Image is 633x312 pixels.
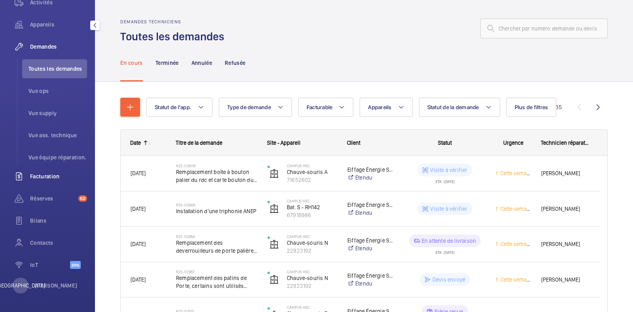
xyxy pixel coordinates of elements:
font: R25-02806 [176,163,195,168]
font: Contacts [30,240,53,246]
font: Statut de la demande [427,104,479,110]
font: ETA : [DATE] [436,250,455,255]
font: Date [130,140,141,146]
font: [DATE] [131,170,146,176]
font: Bat. S - RH142 [287,204,320,210]
font: [DATE] [131,241,146,247]
font: 67918986 [287,212,311,218]
font: Toutes les demandes [120,30,224,43]
font: CAMPUS HEC [287,305,310,310]
font: Cette semaine [500,241,534,247]
font: Installation d'une triphonie ANEP [176,208,256,214]
font: En attente de livraison [422,238,476,244]
font: Remplacement des patins de Porte, certains sont utilisés d'autres manquants. [176,275,247,297]
font: Visite à vérifier [430,167,467,173]
font: [PERSON_NAME] [541,170,580,176]
font: 35 [555,104,562,110]
font: Refusée [225,60,245,66]
font: CAMPUS HEC [287,269,310,274]
font: [PERSON_NAME] [541,241,580,247]
font: Appareils [30,21,54,28]
font: [DATE] [131,206,146,212]
font: Vue ass. technique [28,132,77,138]
a: Étendu [347,174,394,182]
font: R25-02964 [176,234,195,239]
font: [PERSON_NAME] [541,276,580,283]
font: Eiffage Énergie Systèmes [347,166,410,173]
font: Bêta [72,263,79,267]
font: Vue équipe réparation. [28,154,87,161]
img: elevator.svg [269,169,279,178]
font: Vue supply [28,110,57,116]
font: Étendu [355,280,372,287]
font: En cours [120,60,143,66]
font: Facturable [307,104,333,110]
font: 71652602 [287,177,311,183]
font: [DATE] [131,276,146,283]
font: CAMPUS HEC [287,163,310,168]
font: Vue ops [28,88,49,94]
font: [PERSON_NAME] [35,282,78,289]
font: 60 [80,196,85,201]
a: Étendu [347,280,394,287]
font: Eiffage Énergie Systèmes [347,202,410,208]
font: Annulée [191,60,212,66]
font: Type de demande [227,104,271,110]
font: [PERSON_NAME] [541,206,580,212]
img: elevator.svg [269,240,279,249]
font: 22923192 [287,283,311,289]
font: Statut [438,140,452,146]
img: elevator.svg [269,204,279,214]
font: Devis envoyé [432,276,465,283]
font: Remplacement des deverrouilleurs de porte palière au 0 et 1er [176,240,257,262]
a: Étendu [347,244,394,252]
font: Eiffage Énergie Systèmes [347,237,410,244]
font: Étendu [355,245,372,251]
font: CAMPUS HEC [287,234,310,239]
font: R25-02967 [176,269,195,274]
font: R25-02948 [176,202,195,207]
button: Statut de la demande [419,98,500,117]
a: Étendu [347,209,394,217]
font: Bilans [30,217,46,224]
font: Appareils [368,104,391,110]
input: Chercher par numéro demande ou devis [480,19,608,38]
font: Chauve-souris N [287,275,328,281]
button: Facturable [298,98,354,117]
font: Cette semaine [500,170,534,176]
button: Type de demande [219,98,292,117]
font: Étendu [355,174,372,181]
font: Cette semaine [500,206,534,212]
font: Facturation [30,173,60,180]
font: IoT [30,262,38,268]
font: Plus de filtres [515,104,548,110]
font: Demandes [30,43,57,50]
font: Site - Appareil [267,140,300,146]
font: CAMPUS HEC [287,199,310,203]
font: Chauve-souris N [287,240,328,246]
font: Cette semaine [500,276,534,283]
font: Urgence [503,140,523,146]
font: Réserves [30,195,53,202]
font: 22923192 [287,248,311,254]
button: Appareils [360,98,412,117]
font: Eiffage Énergie Systèmes [347,272,410,279]
button: Plus de filtres [506,98,557,117]
font: Terminée [155,60,179,66]
font: Statut de l'app. [155,104,191,110]
button: Statut de l'app. [146,98,212,117]
font: Étendu [355,210,372,216]
font: Demandes techniciens [120,19,181,25]
font: Visite à vérifier [430,206,467,212]
font: ETA : [DATE] [436,179,455,184]
font: Chauve-souris A [287,169,328,175]
font: Toutes les demandes [28,66,82,72]
font: Client [347,140,360,146]
img: elevator.svg [269,275,279,284]
font: Titre de la demande [176,140,222,146]
font: Remplacement boîte à bouton palier du rdc et carte bouton du 3eme [176,169,257,191]
font: Technicien réparateur [541,140,593,146]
